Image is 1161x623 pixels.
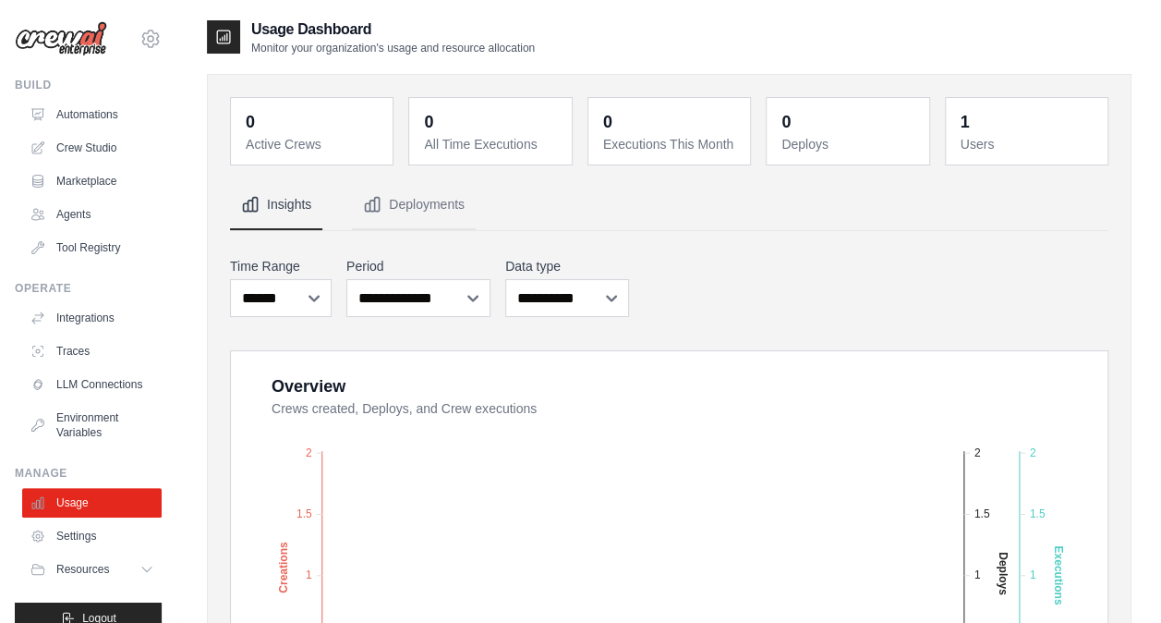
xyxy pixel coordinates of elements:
label: Data type [505,257,629,275]
img: Logo [15,21,107,56]
div: 1 [961,109,970,135]
dt: Executions This Month [603,135,739,153]
div: Build [15,78,162,92]
div: 0 [246,109,255,135]
dt: Users [961,135,1096,153]
a: Crew Studio [22,133,162,163]
button: Deployments [352,180,476,230]
tspan: 1 [306,568,312,581]
tspan: 1.5 [1030,507,1046,520]
a: Agents [22,200,162,229]
tspan: 1.5 [974,507,990,520]
label: Time Range [230,257,332,275]
tspan: 2 [974,446,981,459]
h2: Usage Dashboard [251,18,535,41]
a: Automations [22,100,162,129]
dt: All Time Executions [424,135,560,153]
div: 0 [781,109,791,135]
div: 0 [424,109,433,135]
tspan: 2 [1030,446,1036,459]
a: Usage [22,488,162,518]
text: Deploys [997,552,1010,595]
label: Period [346,257,490,275]
div: Overview [272,373,345,399]
a: Traces [22,336,162,366]
a: Environment Variables [22,403,162,447]
tspan: 1 [1030,568,1036,581]
span: Resources [56,562,109,577]
p: Monitor your organization's usage and resource allocation [251,41,535,55]
div: Operate [15,281,162,296]
div: Manage [15,466,162,481]
a: Settings [22,521,162,551]
text: Executions [1052,546,1065,605]
dt: Active Crews [246,135,381,153]
button: Insights [230,180,322,230]
dt: Crews created, Deploys, and Crew executions [272,399,1085,418]
div: 0 [603,109,612,135]
button: Resources [22,555,162,584]
tspan: 1.5 [296,507,312,520]
a: Tool Registry [22,233,162,263]
nav: Tabs [230,180,1108,230]
a: LLM Connections [22,370,162,399]
tspan: 1 [974,568,981,581]
a: Marketplace [22,166,162,196]
dt: Deploys [781,135,917,153]
text: Creations [277,542,290,593]
a: Integrations [22,303,162,333]
tspan: 2 [306,446,312,459]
